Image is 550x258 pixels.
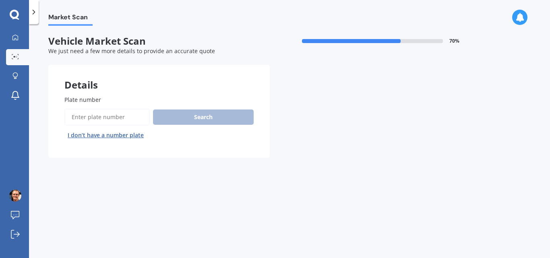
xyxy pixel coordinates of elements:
span: 70 % [449,38,459,44]
span: Vehicle Market Scan [48,35,270,47]
button: I don’t have a number plate [64,129,147,142]
span: Plate number [64,96,101,103]
img: ACg8ocIc3WfaCdCxTWoFP7iTxlGbOnKGRCjm9nZ7HABoThqRy_A-ncI=s96-c [9,190,21,202]
span: Market Scan [48,13,93,24]
span: We just need a few more details to provide an accurate quote [48,47,215,55]
div: Details [48,65,270,89]
input: Enter plate number [64,109,150,126]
